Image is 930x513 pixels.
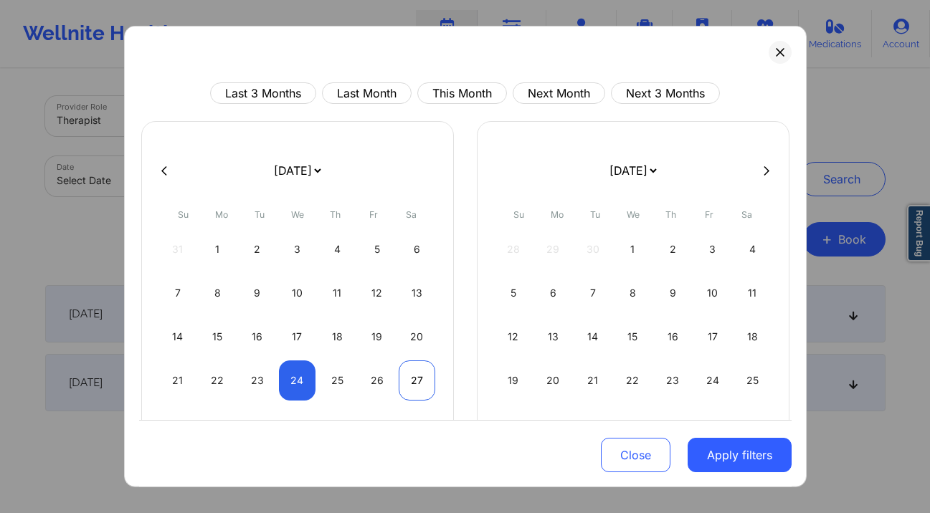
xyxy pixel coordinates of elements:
[178,209,189,220] abbr: Sunday
[601,438,670,472] button: Close
[513,209,524,220] abbr: Sunday
[199,360,236,401] div: Mon Sep 22 2025
[513,82,605,104] button: Next Month
[734,229,771,269] div: Sat Oct 04 2025
[239,273,276,313] div: Tue Sep 09 2025
[359,229,395,269] div: Fri Sep 05 2025
[495,317,532,357] div: Sun Oct 12 2025
[359,317,395,357] div: Fri Sep 19 2025
[575,404,612,444] div: Tue Oct 28 2025
[705,209,713,220] abbr: Friday
[535,360,571,401] div: Mon Oct 20 2025
[655,273,691,313] div: Thu Oct 09 2025
[417,82,507,104] button: This Month
[279,273,315,313] div: Wed Sep 10 2025
[215,209,228,220] abbr: Monday
[535,273,571,313] div: Mon Oct 06 2025
[655,404,691,444] div: Thu Oct 30 2025
[694,229,731,269] div: Fri Oct 03 2025
[694,404,731,444] div: Fri Oct 31 2025
[734,360,771,401] div: Sat Oct 25 2025
[694,360,731,401] div: Fri Oct 24 2025
[322,82,412,104] button: Last Month
[199,273,236,313] div: Mon Sep 08 2025
[655,360,691,401] div: Thu Oct 23 2025
[615,229,651,269] div: Wed Oct 01 2025
[199,404,236,444] div: Mon Sep 29 2025
[255,209,265,220] abbr: Tuesday
[369,209,378,220] abbr: Friday
[160,404,196,444] div: Sun Sep 28 2025
[611,82,720,104] button: Next 3 Months
[330,209,341,220] abbr: Thursday
[575,317,612,357] div: Tue Oct 14 2025
[615,360,651,401] div: Wed Oct 22 2025
[615,317,651,357] div: Wed Oct 15 2025
[590,209,600,220] abbr: Tuesday
[734,317,771,357] div: Sat Oct 18 2025
[239,404,276,444] div: Tue Sep 30 2025
[575,360,612,401] div: Tue Oct 21 2025
[694,317,731,357] div: Fri Oct 17 2025
[495,360,532,401] div: Sun Oct 19 2025
[319,273,356,313] div: Thu Sep 11 2025
[734,273,771,313] div: Sat Oct 11 2025
[319,360,356,401] div: Thu Sep 25 2025
[627,209,640,220] abbr: Wednesday
[359,273,395,313] div: Fri Sep 12 2025
[655,317,691,357] div: Thu Oct 16 2025
[551,209,564,220] abbr: Monday
[160,273,196,313] div: Sun Sep 07 2025
[741,209,752,220] abbr: Saturday
[688,438,792,472] button: Apply filters
[210,82,316,104] button: Last 3 Months
[495,404,532,444] div: Sun Oct 26 2025
[535,317,571,357] div: Mon Oct 13 2025
[160,360,196,401] div: Sun Sep 21 2025
[279,360,315,401] div: Wed Sep 24 2025
[199,229,236,269] div: Mon Sep 01 2025
[575,273,612,313] div: Tue Oct 07 2025
[399,273,435,313] div: Sat Sep 13 2025
[399,229,435,269] div: Sat Sep 06 2025
[359,360,395,401] div: Fri Sep 26 2025
[319,317,356,357] div: Thu Sep 18 2025
[655,229,691,269] div: Thu Oct 02 2025
[495,273,532,313] div: Sun Oct 05 2025
[160,317,196,357] div: Sun Sep 14 2025
[535,404,571,444] div: Mon Oct 27 2025
[279,229,315,269] div: Wed Sep 03 2025
[406,209,417,220] abbr: Saturday
[239,229,276,269] div: Tue Sep 02 2025
[615,404,651,444] div: Wed Oct 29 2025
[239,360,276,401] div: Tue Sep 23 2025
[319,229,356,269] div: Thu Sep 04 2025
[665,209,676,220] abbr: Thursday
[399,317,435,357] div: Sat Sep 20 2025
[399,360,435,401] div: Sat Sep 27 2025
[694,273,731,313] div: Fri Oct 10 2025
[291,209,304,220] abbr: Wednesday
[199,317,236,357] div: Mon Sep 15 2025
[239,317,276,357] div: Tue Sep 16 2025
[279,317,315,357] div: Wed Sep 17 2025
[615,273,651,313] div: Wed Oct 08 2025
